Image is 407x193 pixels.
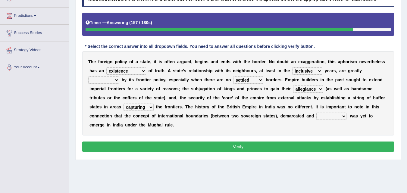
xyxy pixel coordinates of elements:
b: a [177,68,179,73]
b: i [121,59,122,64]
b: a [177,59,180,64]
b: p [340,59,343,64]
b: r [271,77,272,82]
b: g [200,59,202,64]
b: i [89,86,91,91]
b: e [236,68,238,73]
b: t [283,68,285,73]
b: w [233,59,236,64]
b: u [282,59,285,64]
b: e [221,59,223,64]
b: r [138,77,139,82]
b: n [359,59,362,64]
b: s [94,68,97,73]
b: e [221,77,224,82]
b: s [184,68,186,73]
b: o [99,59,102,64]
b: o [199,68,201,73]
b: a [355,68,357,73]
b: t [371,59,372,64]
b: s [333,59,336,64]
b: t [243,59,245,64]
b: e [104,59,106,64]
b: p [210,68,213,73]
b: e [212,77,215,82]
b: r [99,86,101,91]
b: f [151,68,152,73]
b: e [180,68,183,73]
b: t [160,68,162,73]
b: o [255,59,258,64]
b: r [314,77,315,82]
b: d [277,59,280,64]
b: f [167,59,169,64]
b: i [318,59,319,64]
b: t [227,68,228,73]
b: r [102,59,104,64]
b: h [372,59,374,64]
b: t [374,77,375,82]
b: e [93,59,96,64]
b: h [330,59,332,64]
b: i [218,68,219,73]
b: s [204,68,206,73]
b: n [199,77,202,82]
b: i [146,77,147,82]
b: s [254,68,256,73]
b: n [223,59,226,64]
b: h [242,68,244,73]
b: b [285,59,287,64]
b: e [374,59,377,64]
b: c [122,59,125,64]
b: i [106,59,107,64]
b: e [298,59,301,64]
b: e [197,77,199,82]
b: t [219,68,221,73]
b: p [292,77,294,82]
b: d [273,77,275,82]
b: n [102,68,104,73]
b: . [281,77,283,82]
b: n [322,59,325,64]
b: l [265,68,267,73]
b: A [168,68,171,73]
b: r [156,68,158,73]
b: t [343,77,344,82]
b: i [154,59,155,64]
b: s [346,77,349,82]
b: e [312,77,314,82]
b: a [259,68,262,73]
b: c [178,77,181,82]
b: d [309,77,312,82]
b: x [301,59,303,64]
b: b [195,59,198,64]
b: l [358,68,359,73]
b: n [293,59,296,64]
b: p [153,77,156,82]
b: s [316,77,318,82]
b: l [184,77,185,82]
b: t [204,77,206,82]
b: b [252,59,255,64]
b: o [247,68,249,73]
b: e [362,59,364,64]
b: o [228,77,231,82]
b: e [378,59,380,64]
b: i [129,77,130,82]
b: i [349,59,351,64]
b: r [211,77,212,82]
b: n [279,68,281,73]
b: o [272,59,275,64]
a: Your Account [0,59,69,74]
b: t [237,59,239,64]
b: h [195,77,197,82]
b: f [132,59,133,64]
b: l [120,59,121,64]
b: x [371,77,374,82]
b: g [107,59,110,64]
b: n [201,68,204,73]
b: g [239,68,242,73]
b: f [98,59,100,64]
b: n [203,59,206,64]
b: r [313,59,314,64]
